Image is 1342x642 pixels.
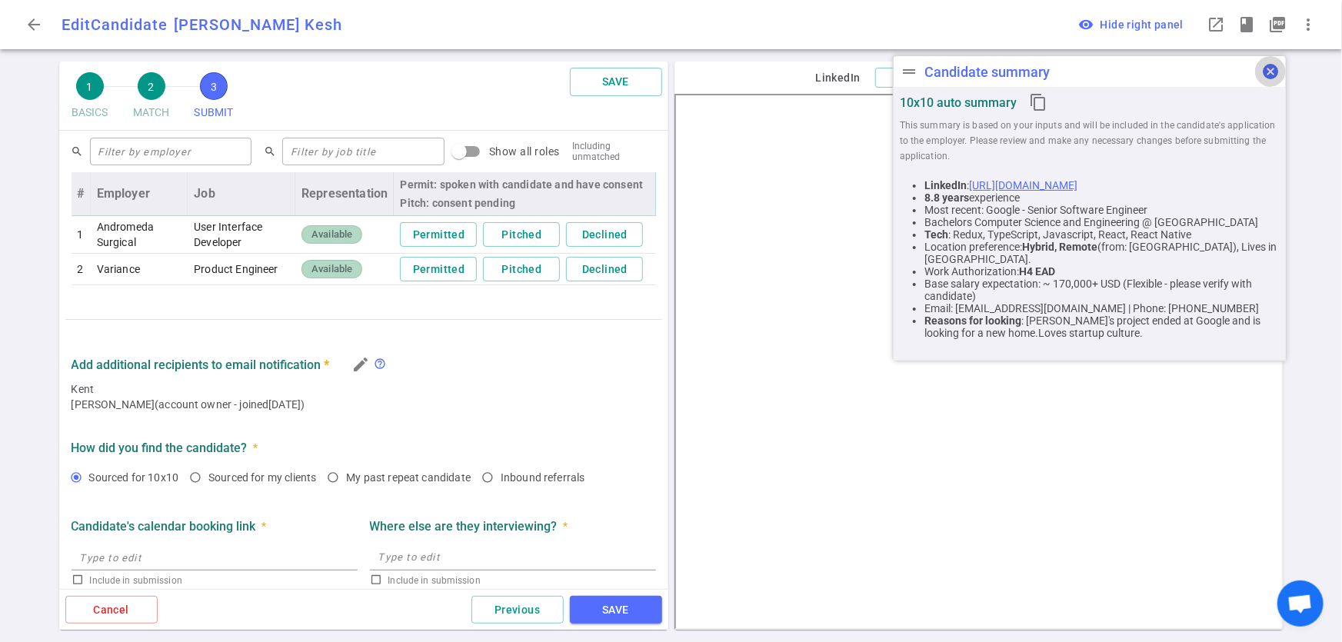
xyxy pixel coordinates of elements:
[375,358,387,370] span: help_outline
[1299,15,1317,34] span: more_vert
[25,15,43,34] span: arrow_back
[72,441,248,455] strong: How did you find the candidate?
[188,68,240,130] button: 3SUBMIT
[471,596,564,624] button: Previous
[375,358,393,372] div: If you want additional recruiters to also receive candidate updates via email, click on the penci...
[1237,15,1256,34] span: book
[90,139,252,164] input: Filter by employer
[1268,15,1287,34] i: picture_as_pdf
[1277,580,1324,627] div: Open chat
[566,257,643,282] button: Declined
[208,471,316,484] span: Sourced for my clients
[570,68,662,96] button: SAVE
[566,222,643,248] button: Declined
[489,145,560,158] span: Show all roles
[72,145,84,158] span: search
[1231,9,1262,40] button: Open resume highlights in a popup
[76,72,104,100] span: 1
[501,471,585,484] span: Inbound referrals
[91,172,188,216] th: Employer
[18,9,49,40] button: Go back
[348,351,375,378] button: Edit Candidate Recruiter Contacts
[200,72,228,100] span: 3
[72,397,656,412] span: [PERSON_NAME] (account owner - joined [DATE] )
[264,145,276,158] span: search
[674,94,1284,630] iframe: candidate_document_preview__iframe
[295,172,394,216] th: Representation
[72,172,91,216] th: #
[352,355,371,374] i: edit
[1262,9,1293,40] button: Open PDF in a popup
[388,575,481,586] span: Include in submission
[1079,17,1094,32] i: visibility
[133,100,170,125] span: MATCH
[65,596,158,624] button: Cancel
[305,262,358,277] span: Available
[91,254,188,286] td: Variance
[89,471,179,484] span: Sourced for 10x10
[282,139,445,164] input: Filter by job title
[483,222,560,248] button: Pitched
[1071,11,1194,39] button: visibilityHide right panel
[138,72,165,100] span: 2
[72,254,91,286] td: 2
[188,172,295,216] th: Job
[483,257,560,282] button: Pitched
[72,100,108,125] span: BASICS
[72,358,330,372] strong: Add additional recipients to email notification
[808,68,869,88] button: LinkedIn
[90,575,182,586] span: Include in submission
[65,68,115,130] button: 1BASICS
[72,519,256,534] strong: Candidate's calendar booking link
[1200,9,1231,40] button: Open LinkedIn as a popup
[91,216,188,254] td: Andromeda Surgical
[195,100,234,125] span: SUBMIT
[188,216,295,254] td: User Interface Developer
[72,381,95,397] span: Kent
[346,471,471,484] span: My past repeat candidate
[174,15,342,34] span: [PERSON_NAME] Kesh
[62,15,168,34] span: Edit Candidate
[400,175,649,212] div: Permit: spoken with candidate and have consent Pitch: consent pending
[400,257,477,282] button: Permitted
[570,596,662,624] button: SAVE
[188,254,295,286] td: Product Engineer
[400,222,477,248] button: Permitted
[305,228,358,242] span: Available
[370,519,558,534] strong: Where else are they interviewing?
[72,544,358,569] input: Type to edit
[1207,15,1225,34] span: launch
[572,141,655,162] div: Including unmatched
[127,68,176,130] button: 2MATCH
[875,68,937,88] button: PDF
[72,216,91,254] td: 1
